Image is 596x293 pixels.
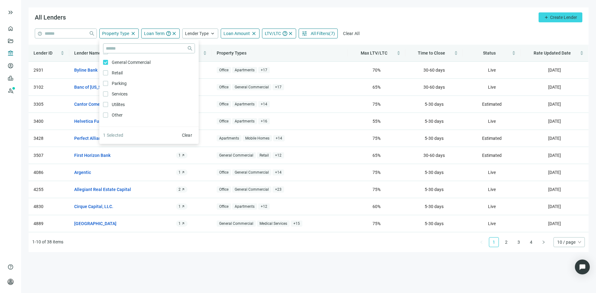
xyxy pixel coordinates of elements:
[29,96,69,113] td: 3305
[534,51,571,55] span: Rate Updated Date
[418,51,445,55] span: Time to Close
[217,118,231,125] span: Office
[514,237,524,247] li: 3
[526,238,536,247] a: 4
[482,102,502,107] span: Estimated
[34,51,52,55] span: Lender ID
[544,15,549,20] span: add
[258,203,270,210] span: + 12
[361,51,387,55] span: Max LTV/LTC
[539,12,582,22] button: addCreate Lender
[232,186,271,193] span: General Commercial
[181,188,185,191] span: arrow_outward
[405,62,463,79] td: 30-60 days
[108,91,130,97] span: Services
[166,31,171,36] span: help
[548,68,561,73] span: [DATE]
[405,113,463,130] td: 5-30 days
[291,220,302,227] span: + 15
[217,203,231,210] span: Office
[32,237,63,247] li: 1-10 of 38 items
[553,237,585,247] div: Page Size
[265,31,281,36] span: LTV/LTC
[217,169,231,176] span: Office
[299,29,338,38] button: tuneAll Filters(7)
[273,186,284,193] span: + 23
[405,181,463,198] td: 5-30 days
[372,102,381,107] span: 75 %
[29,62,69,79] td: 2931
[372,119,381,124] span: 55 %
[7,9,14,16] span: keyboard_double_arrow_right
[548,204,561,209] span: [DATE]
[74,84,112,91] a: Banc of [US_STATE]
[488,204,496,209] span: Live
[542,240,545,244] span: right
[372,170,381,175] span: 75 %
[243,135,272,142] span: Mobile Homes
[405,147,463,164] td: 30-60 days
[502,238,511,247] a: 2
[29,147,69,164] td: 3507
[29,198,69,215] td: 4830
[232,169,271,176] span: General Commercial
[488,187,496,192] span: Live
[488,119,496,124] span: Live
[273,169,284,176] span: + 14
[232,101,257,108] span: Apartments
[35,14,66,21] span: All Lenders
[217,220,256,227] span: General Commercial
[232,203,257,210] span: Apartments
[514,238,523,247] a: 3
[232,118,257,125] span: Apartments
[548,102,561,107] span: [DATE]
[575,260,590,274] div: Open Intercom Messenger
[217,67,231,73] span: Office
[258,118,270,125] span: + 16
[185,31,209,36] span: Lender Type
[482,136,502,141] span: Estimated
[557,238,581,247] span: 10 / page
[482,153,502,158] span: Estimated
[329,31,335,36] span: ( 7 )
[257,152,271,159] span: Retail
[548,136,561,141] span: [DATE]
[7,264,14,270] span: help
[178,187,181,192] span: 2
[539,237,549,247] li: Next Page
[405,198,463,215] td: 5-30 days
[182,133,192,138] span: Clear
[488,85,496,90] span: Live
[217,135,242,142] span: Apartments
[29,79,69,96] td: 3102
[217,186,231,193] span: Office
[488,68,496,73] span: Live
[548,153,561,158] span: [DATE]
[548,187,561,192] span: [DATE]
[217,51,246,55] span: Property Types
[257,220,290,227] span: Medical Services
[311,31,329,36] span: All Filters
[29,215,69,232] td: 4889
[74,220,116,227] a: [GEOGRAPHIC_DATA]
[548,170,561,175] span: [DATE]
[74,51,101,55] span: Lender Name
[476,237,486,247] button: left
[548,119,561,124] span: [DATE]
[526,237,536,247] li: 4
[501,237,511,247] li: 2
[548,85,561,90] span: [DATE]
[372,221,381,226] span: 75 %
[74,186,131,193] a: Allegiant Real Estate Capital
[372,187,381,192] span: 75 %
[74,203,113,210] a: Cirque Capital, LLC.
[217,101,231,108] span: Office
[489,238,499,247] a: 1
[372,153,381,158] span: 65 %
[550,15,577,20] span: Create Lender
[74,152,111,159] a: First Horizon Bank
[108,59,153,66] span: General Commercial
[488,221,496,226] span: Live
[372,204,381,209] span: 60 %
[178,153,181,158] span: 1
